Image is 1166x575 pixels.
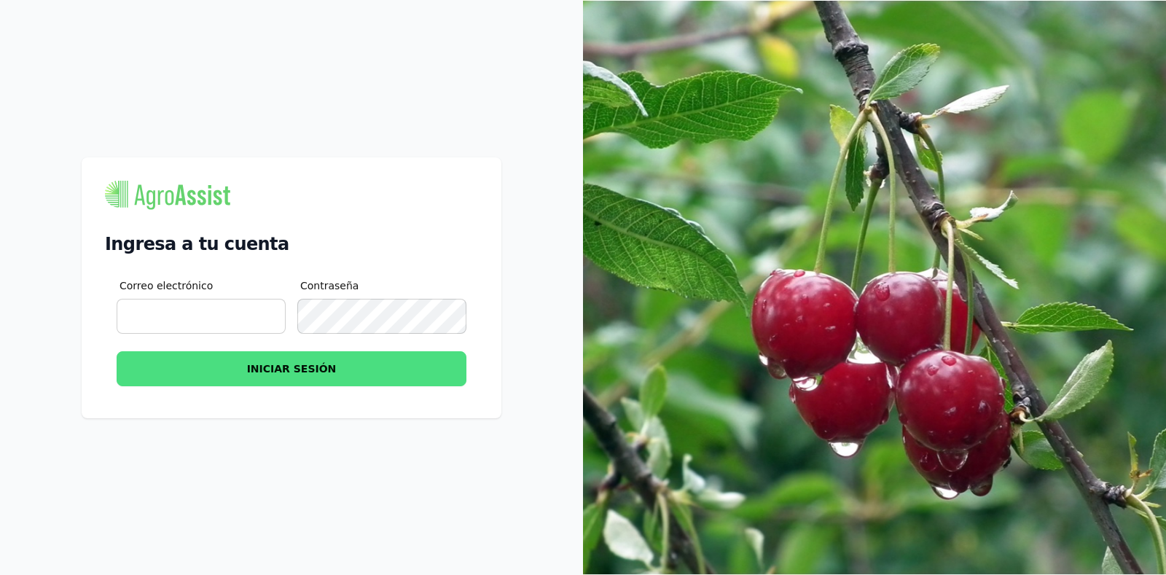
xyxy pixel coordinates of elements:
h1: Ingresa a tu cuenta [105,233,478,255]
input: Correo electrónico [117,299,286,334]
input: Contraseña [297,299,466,334]
button: INICIAR SESIÓN [117,351,466,386]
img: AgroAssist [105,181,230,210]
span: Contraseña [300,278,359,293]
span: Correo electrónico [120,278,213,293]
